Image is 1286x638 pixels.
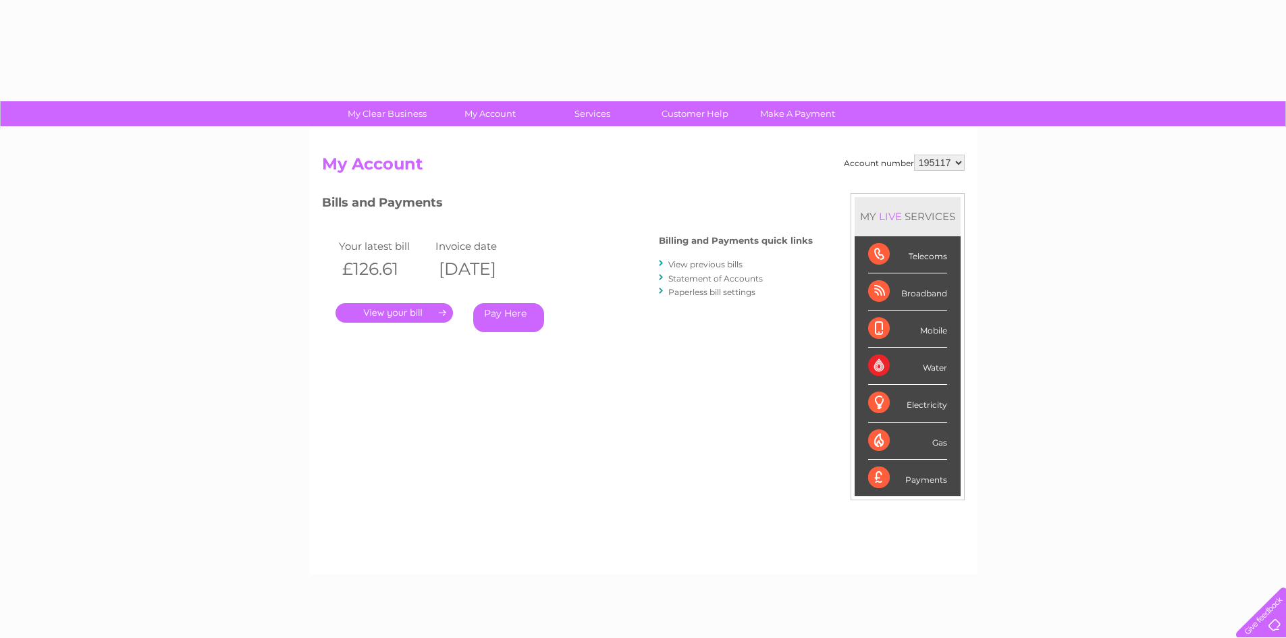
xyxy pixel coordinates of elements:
div: LIVE [876,210,905,223]
h2: My Account [322,155,965,180]
a: . [336,303,453,323]
a: View previous bills [668,259,743,269]
div: Payments [868,460,947,496]
div: Broadband [868,273,947,311]
div: Telecoms [868,236,947,273]
h3: Bills and Payments [322,193,813,217]
h4: Billing and Payments quick links [659,236,813,246]
div: Water [868,348,947,385]
a: My Clear Business [331,101,443,126]
div: MY SERVICES [855,197,961,236]
a: Customer Help [639,101,751,126]
div: Mobile [868,311,947,348]
td: Invoice date [432,237,529,255]
a: Pay Here [473,303,544,332]
a: Services [537,101,648,126]
th: £126.61 [336,255,433,283]
a: Statement of Accounts [668,273,763,284]
a: My Account [434,101,545,126]
div: Gas [868,423,947,460]
div: Account number [844,155,965,171]
a: Make A Payment [742,101,853,126]
th: [DATE] [432,255,529,283]
div: Electricity [868,385,947,422]
td: Your latest bill [336,237,433,255]
a: Paperless bill settings [668,287,755,297]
